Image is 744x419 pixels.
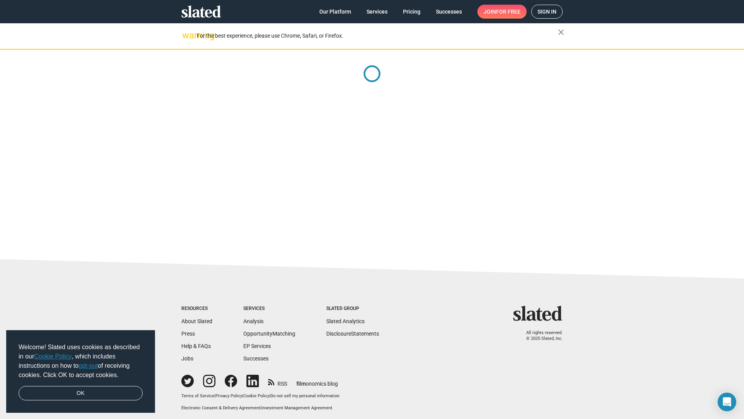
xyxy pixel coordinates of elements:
[243,393,269,398] a: Cookie Policy
[214,393,215,398] span: |
[34,353,72,360] a: Cookie Policy
[496,5,520,19] span: for free
[242,393,243,398] span: |
[296,374,338,388] a: filmonomics blog
[268,376,287,388] a: RSS
[181,318,212,324] a: About Slated
[367,5,387,19] span: Services
[181,306,212,312] div: Resources
[477,5,527,19] a: Joinfor free
[326,306,379,312] div: Slated Group
[182,31,191,40] mat-icon: warning
[243,331,295,337] a: OpportunityMatching
[79,362,98,369] a: opt-out
[181,393,214,398] a: Terms of Service
[319,5,351,19] span: Our Platform
[6,330,155,413] div: cookieconsent
[518,330,563,341] p: All rights reserved. © 2025 Slated, Inc.
[484,5,520,19] span: Join
[430,5,468,19] a: Successes
[403,5,420,19] span: Pricing
[243,306,295,312] div: Services
[326,331,379,337] a: DisclosureStatements
[296,381,306,387] span: film
[313,5,357,19] a: Our Platform
[537,5,556,18] span: Sign in
[181,405,260,410] a: Electronic Consent & Delivery Agreement
[262,405,332,410] a: Investment Management Agreement
[270,393,339,399] button: Do not sell my personal information
[556,28,566,37] mat-icon: close
[360,5,394,19] a: Services
[326,318,365,324] a: Slated Analytics
[181,331,195,337] a: Press
[260,405,262,410] span: |
[19,343,143,380] span: Welcome! Slated uses cookies as described in our , which includes instructions on how to of recei...
[181,355,193,362] a: Jobs
[243,355,269,362] a: Successes
[181,343,211,349] a: Help & FAQs
[243,343,271,349] a: EP Services
[243,318,263,324] a: Analysis
[19,386,143,401] a: dismiss cookie message
[531,5,563,19] a: Sign in
[215,393,242,398] a: Privacy Policy
[397,5,427,19] a: Pricing
[269,393,270,398] span: |
[197,31,558,41] div: For the best experience, please use Chrome, Safari, or Firefox.
[718,393,736,411] div: Open Intercom Messenger
[436,5,462,19] span: Successes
